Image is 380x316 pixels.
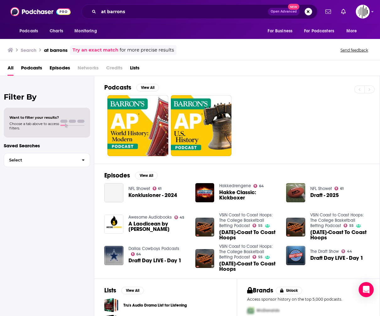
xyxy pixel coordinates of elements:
button: Select [4,153,90,167]
button: open menu [70,25,105,37]
span: A Laodicean by [PERSON_NAME] [128,221,188,232]
a: 64 [131,252,141,256]
a: Hakke Classic: Kickboxer [219,190,279,200]
button: Unlock [276,287,302,294]
div: Open Intercom Messenger [359,282,374,297]
span: For Podcasters [304,27,334,35]
img: 11/11/22-Coast To Coast Hoops [195,218,214,237]
img: 2/9/23-Coast To Coast Hoops [195,249,214,268]
img: 12/17/22-Coast To Coast Hoops [286,218,305,237]
div: Search podcasts, credits, & more... [81,4,318,19]
button: Show profile menu [356,5,370,19]
a: 2/9/23-Coast To Coast Hoops [219,261,279,272]
a: Charts [46,25,67,37]
span: Charts [50,27,63,35]
a: Show notifications dropdown [323,6,334,17]
span: 61 [158,187,161,190]
h3: at barrons [44,47,68,53]
a: 12/17/22-Coast To Coast Hoops [310,230,370,240]
span: Select [4,158,77,162]
a: Episodes [50,63,70,76]
button: View All [136,84,159,91]
img: User Profile [356,5,370,19]
a: Lists [130,63,139,76]
a: PodcastsView All [104,84,159,91]
a: Draft Day LIVE - Day 1 [310,255,363,261]
a: Konklusioner - 2024 [104,183,123,202]
button: View All [121,287,144,294]
a: All [8,63,14,76]
span: 61 [340,187,344,190]
span: Monitoring [74,27,97,35]
img: Draft Day LIVE - Day 1 [286,246,305,265]
span: [DATE]-Coast To Coast Hoops [219,261,279,272]
span: Open Advanced [271,10,297,13]
button: View All [135,172,158,179]
a: 61 [153,187,162,190]
a: Konklusioner - 2024 [128,193,177,198]
img: Draft - 2025 [286,183,305,202]
span: 55 [258,256,263,259]
img: Podchaser - Follow, Share and Rate Podcasts [10,6,71,18]
a: 61 [334,187,344,190]
span: 45 [180,216,184,219]
span: 44 [347,250,352,253]
a: 55 [252,255,263,259]
h2: Filter By [4,92,90,101]
h3: Search [21,47,36,53]
a: Podcasts [21,63,42,76]
a: Draft Day LIVE - Day 1 [128,258,182,263]
button: Send feedback [339,47,370,53]
a: Try an exact match [73,46,118,54]
span: 64 [259,185,264,188]
span: 64 [136,253,141,256]
p: Access sponsor history on the top 5,000 podcasts. [247,297,370,302]
span: 55 [349,224,354,227]
a: Dallas Cowboys Podcasts [128,246,179,251]
img: Hakke Classic: Kickboxer [195,183,214,202]
a: 64 [253,184,264,188]
a: ListsView All [104,286,144,294]
span: More [346,27,357,35]
span: [DATE]-Coast To Coast Hoops [310,230,370,240]
span: For Business [268,27,292,35]
span: McDonalds [257,308,280,313]
h2: Podcasts [104,84,131,91]
a: Tru's Audio Drama List for Listening [104,298,118,312]
a: The Draft Show [310,249,339,254]
a: NFL Showet [310,186,332,191]
a: 55 [344,224,354,227]
a: A Laodicean by Thomas Hardy [104,215,123,234]
button: open menu [300,25,343,37]
a: 11/11/22-Coast To Coast Hoops [219,230,279,240]
span: Networks [78,63,99,76]
a: Awesome Audiobooks [128,215,172,220]
button: Open AdvancedNew [268,8,300,15]
span: Podcasts [19,27,38,35]
span: [DATE]-Coast To Coast Hoops [219,230,279,240]
span: 55 [258,224,263,227]
img: Draft Day LIVE - Day 1 [104,246,123,265]
span: for more precise results [120,46,174,54]
a: VSiN Coast to Coast Hoops: The College Basketball Betting Podcast [310,212,364,228]
span: Credits [106,63,122,76]
p: Saved Searches [4,143,90,149]
a: Tru's Audio Drama List for Listening [123,302,187,309]
a: NFL Showet [128,186,150,191]
a: 45 [174,215,185,219]
a: Draft - 2025 [310,193,339,198]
